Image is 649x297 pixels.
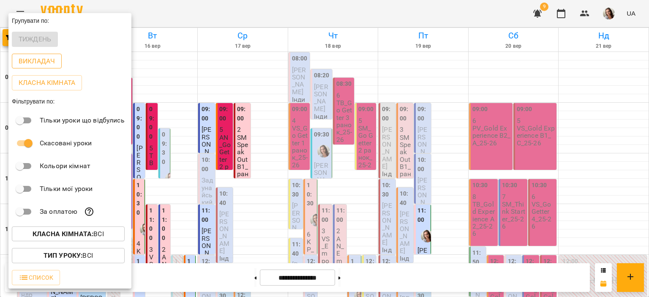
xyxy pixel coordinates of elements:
span: Список [19,272,53,283]
p: Тільки мої уроки [40,184,93,194]
p: Класна кімната [19,78,75,88]
div: Фільтрувати по: [8,94,131,109]
b: Тип Уроку : [44,251,82,259]
button: Класна кімната [12,75,82,90]
p: Викладач [19,56,55,66]
button: Класна кімната:Всі [12,226,125,242]
p: Всі [33,229,104,239]
button: Список [12,270,60,285]
p: За оплатою [40,207,77,217]
button: Викладач [12,54,62,69]
button: Тип Уроку:Всі [12,248,125,263]
p: Кольори кімнат [40,161,90,171]
div: Групувати по: [8,13,131,28]
p: Тільки уроки що відбулись [40,115,125,125]
p: Всі [44,251,93,261]
p: Скасовані уроки [40,138,92,148]
b: Класна кімната : [33,230,93,238]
